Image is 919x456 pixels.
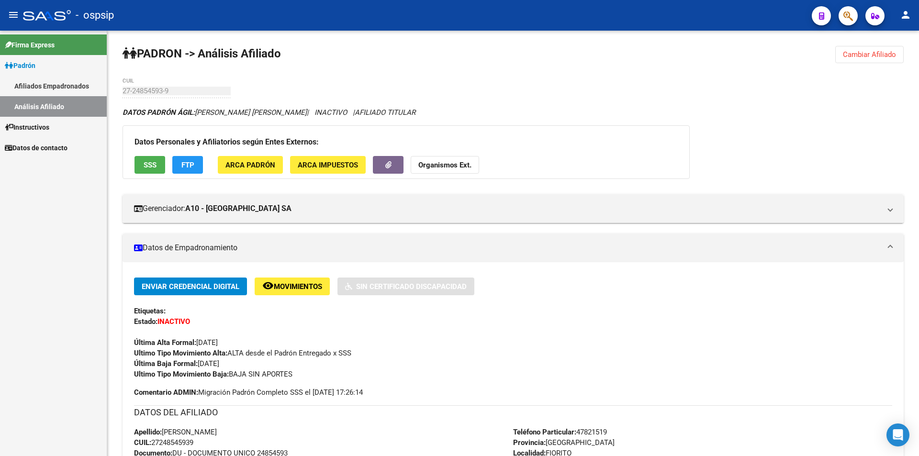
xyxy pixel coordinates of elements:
button: Cambiar Afiliado [835,46,904,63]
strong: CUIL: [134,438,151,447]
span: [PERSON_NAME] [134,428,217,436]
span: FTP [181,161,194,169]
strong: Última Alta Formal: [134,338,196,347]
h3: DATOS DEL AFILIADO [134,406,892,419]
span: ARCA Impuestos [298,161,358,169]
span: Instructivos [5,122,49,133]
span: 47821519 [513,428,607,436]
mat-icon: person [900,9,911,21]
span: Migración Padrón Completo SSS el [DATE] 17:26:14 [134,387,363,398]
button: ARCA Impuestos [290,156,366,174]
strong: Apellido: [134,428,162,436]
strong: Organismos Ext. [418,161,471,169]
mat-expansion-panel-header: Gerenciador:A10 - [GEOGRAPHIC_DATA] SA [123,194,904,223]
strong: Estado: [134,317,157,326]
mat-panel-title: Gerenciador: [134,203,881,214]
button: FTP [172,156,203,174]
span: [GEOGRAPHIC_DATA] [513,438,615,447]
span: 27248545939 [134,438,193,447]
strong: INACTIVO [157,317,190,326]
button: ARCA Padrón [218,156,283,174]
span: Movimientos [274,282,322,291]
span: Cambiar Afiliado [843,50,896,59]
span: [DATE] [134,338,218,347]
h3: Datos Personales y Afiliatorios según Entes Externos: [134,135,678,149]
strong: Comentario ADMIN: [134,388,198,397]
strong: Etiquetas: [134,307,166,315]
mat-expansion-panel-header: Datos de Empadronamiento [123,234,904,262]
span: SSS [144,161,157,169]
span: - ospsip [76,5,114,26]
span: Firma Express [5,40,55,50]
strong: DATOS PADRÓN ÁGIL: [123,108,195,117]
span: Datos de contacto [5,143,67,153]
span: Sin Certificado Discapacidad [356,282,467,291]
strong: PADRON -> Análisis Afiliado [123,47,281,60]
mat-icon: remove_red_eye [262,280,274,291]
i: | INACTIVO | [123,108,415,117]
span: AFILIADO TITULAR [355,108,415,117]
strong: Última Baja Formal: [134,359,198,368]
mat-panel-title: Datos de Empadronamiento [134,243,881,253]
button: Sin Certificado Discapacidad [337,278,474,295]
strong: A10 - [GEOGRAPHIC_DATA] SA [185,203,291,214]
button: Enviar Credencial Digital [134,278,247,295]
span: ARCA Padrón [225,161,275,169]
strong: Ultimo Tipo Movimiento Alta: [134,349,227,357]
strong: Provincia: [513,438,546,447]
button: Movimientos [255,278,330,295]
span: Padrón [5,60,35,71]
span: [DATE] [134,359,219,368]
span: BAJA SIN APORTES [134,370,292,378]
strong: Teléfono Particular: [513,428,576,436]
span: ALTA desde el Padrón Entregado x SSS [134,349,351,357]
span: [PERSON_NAME] [PERSON_NAME] [123,108,307,117]
button: Organismos Ext. [411,156,479,174]
strong: Ultimo Tipo Movimiento Baja: [134,370,229,378]
span: Enviar Credencial Digital [142,282,239,291]
div: Open Intercom Messenger [886,423,909,446]
mat-icon: menu [8,9,19,21]
button: SSS [134,156,165,174]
